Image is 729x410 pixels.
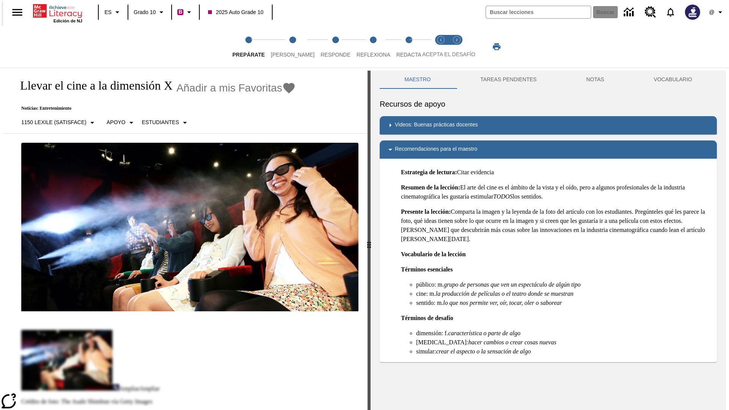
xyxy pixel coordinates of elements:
[33,3,82,23] div: Portada
[401,207,711,244] p: Comparta la imagen y la leyenda de la foto del artículo con los estudiantes. Pregúnteles qué les ...
[395,145,477,154] p: Recomendaciones para el maestro
[401,315,453,321] strong: Términos de desafío
[430,26,452,68] button: Acepta el desafío lee step 1 of 2
[314,26,357,68] button: Responde step 3 of 5
[416,347,711,356] li: simular:
[436,290,574,297] em: la producción de películas o el teatro donde se muestran
[12,106,296,111] p: Noticias: Entretenimiento
[139,116,193,129] button: Seleccionar estudiante
[177,82,282,94] span: Añadir a mis Favoritas
[440,38,442,42] text: 1
[368,71,371,410] div: Pulsa la tecla de intro o la barra espaciadora y luego presiona las flechas de derecha e izquierd...
[395,121,478,130] p: Videos: Buenas prácticas docentes
[493,193,513,200] em: TODOS
[619,2,640,23] a: Centro de información
[12,79,173,93] h1: Llevar el cine a la dimensión X
[396,52,421,58] span: Redacta
[320,52,350,58] span: Responde
[101,5,125,19] button: Lenguaje: ES, Selecciona un idioma
[380,71,456,89] button: Maestro
[661,2,680,22] a: Notificaciones
[104,8,112,16] span: ES
[443,300,562,306] em: lo que nos permite ver, oír, tocar, oler o saborear
[680,2,705,22] button: Escoja un nuevo avatar
[486,6,591,18] input: Buscar campo
[416,338,711,347] li: [MEDICAL_DATA]:
[562,71,629,89] button: NOTAS
[446,26,468,68] button: Acepta el desafío contesta step 2 of 2
[350,26,396,68] button: Reflexiona step 4 of 5
[6,1,28,24] button: Abrir el menú lateral
[271,52,314,58] span: [PERSON_NAME]
[484,40,509,54] button: Imprimir
[177,81,296,95] button: Añadir a mis Favoritas - Llevar el cine a la dimensión X
[380,140,717,159] div: Recomendaciones para el maestro
[131,5,169,19] button: Grado: Grado 10, Elige un grado
[401,183,711,201] p: El arte del cine es el ámbito de la vista y el oído, pero a algunos profesionales de la industria...
[134,8,156,16] span: Grado 10
[448,330,520,336] em: característica o parte de algo
[416,289,711,298] li: cine: m.
[104,116,139,129] button: Tipo de apoyo, Apoyo
[401,266,453,273] strong: Términos esenciales
[444,281,581,288] em: grupo de personas que ven un espectáculo de algún tipo
[416,298,711,307] li: sentido: m.
[449,208,451,215] strong: :
[705,5,729,19] button: Perfil/Configuración
[54,19,82,23] span: Edición de NJ
[174,5,197,19] button: Boost El color de la clase es rojo violeta. Cambiar el color de la clase.
[18,116,100,129] button: Seleccione Lexile, 1150 Lexile (Satisface)
[390,26,428,68] button: Redacta step 5 of 5
[380,71,717,89] div: Instructional Panel Tabs
[629,71,717,89] button: VOCABULARIO
[401,184,460,191] strong: Resumen de la lección:
[401,169,457,175] strong: Estrategia de lectura:
[357,52,390,58] span: Reflexiona
[226,26,271,68] button: Prepárate step 1 of 5
[456,38,458,42] text: 2
[640,2,661,22] a: Centro de recursos, Se abrirá en una pestaña nueva.
[401,251,466,257] strong: Vocabulario de la lección
[709,8,714,16] span: @
[416,329,711,338] li: dimensión: f.
[380,98,717,110] h6: Recursos de apoyo
[685,5,700,20] img: Avatar
[468,339,556,345] em: hacer cambios o crear cosas nuevas
[3,71,368,406] div: reading
[21,118,87,126] p: 1150 Lexile (Satisface)
[416,280,711,289] li: público: m.
[232,52,265,58] span: Prepárate
[401,168,711,177] p: Citar evidencia
[436,348,531,355] em: crear el aspecto o la sensación de algo
[21,143,358,311] img: El panel situado frente a los asientos rocía con agua nebulizada al feliz público en un cine equi...
[371,71,726,410] div: activity
[401,208,449,215] strong: Presente la lección
[456,71,562,89] button: TAREAS PENDIENTES
[178,7,182,17] span: B
[142,118,179,126] p: Estudiantes
[265,26,320,68] button: Lee step 2 of 5
[107,118,126,126] p: Apoyo
[380,116,717,134] div: Videos: Buenas prácticas docentes
[208,8,263,16] span: 2025 Auto Grade 10
[422,51,475,57] span: ACEPTA EL DESAFÍO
